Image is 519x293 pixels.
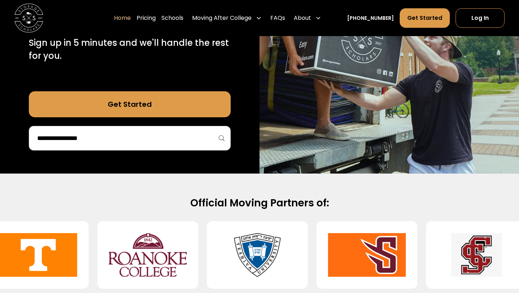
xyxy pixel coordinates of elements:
div: About [291,8,324,28]
a: Log In [456,8,505,28]
img: Yeshiva University [218,227,296,283]
a: home [14,4,43,32]
img: Santa Clara University [438,227,515,283]
img: Susquehanna University [328,227,406,283]
h2: Official Moving Partners of: [29,197,490,210]
div: About [294,14,311,22]
a: FAQs [270,8,285,28]
a: Pricing [137,8,156,28]
img: Storage Scholars main logo [14,4,43,32]
a: Get Started [400,8,450,28]
div: Moving After College [189,8,265,28]
a: [PHONE_NUMBER] [347,14,394,22]
a: Schools [161,8,183,28]
a: Home [114,8,131,28]
div: Moving After College [192,14,252,22]
img: Roanoke College [109,227,187,283]
p: Sign up in 5 minutes and we'll handle the rest for you. [29,36,231,62]
a: Get Started [29,91,231,117]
